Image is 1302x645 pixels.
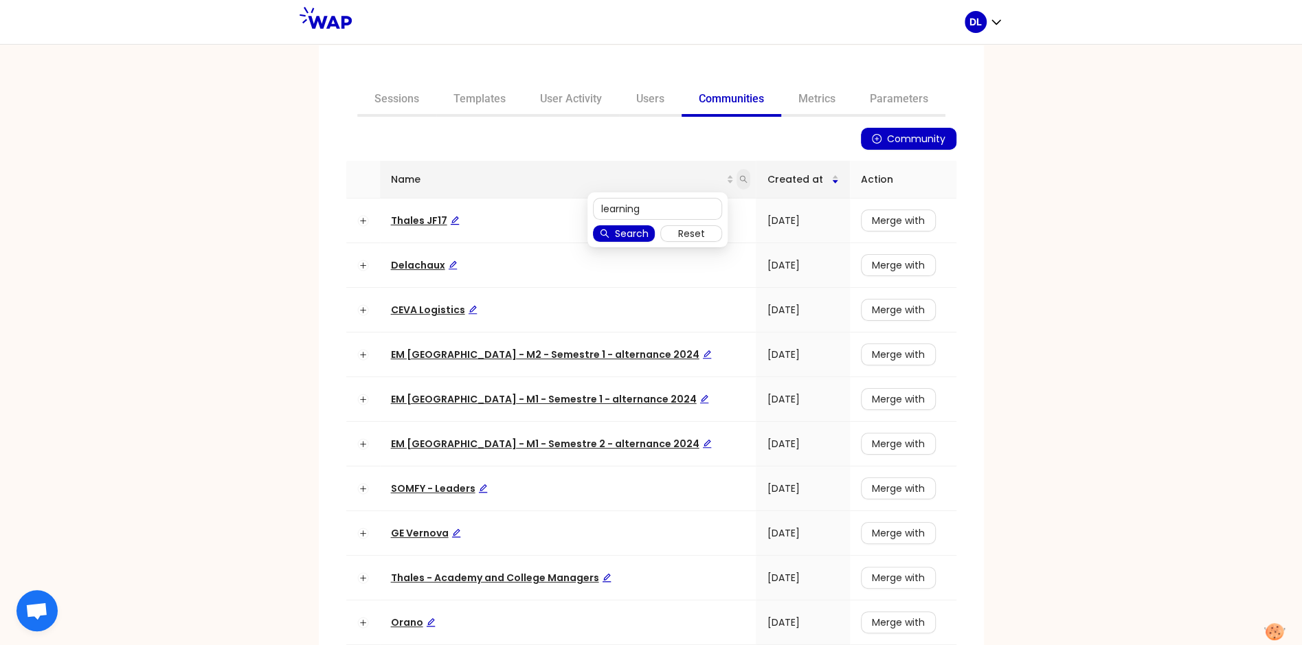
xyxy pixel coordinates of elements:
[357,215,368,226] button: Expand row
[872,258,925,273] span: Merge with
[887,131,945,146] span: Community
[619,84,682,117] a: Users
[602,573,611,582] span: edit
[478,484,488,493] span: edit
[357,483,368,494] button: Expand row
[872,525,925,541] span: Merge with
[426,618,436,627] span: edit
[756,243,849,288] td: [DATE]
[391,392,709,406] span: EM [GEOGRAPHIC_DATA] - M1 - Semestre 1 - alternance 2024
[737,169,750,190] span: search
[391,571,611,585] span: Thales - Academy and College Managers
[678,226,705,241] span: Reset
[391,258,458,272] a: DelachauxEdit
[357,349,368,360] button: Expand row
[391,303,478,317] span: CEVA Logistics
[861,433,936,455] button: Merge with
[872,392,925,407] span: Merge with
[702,439,712,449] span: edit
[357,84,436,117] a: Sessions
[391,526,461,540] a: GE VernovaEdit
[756,422,849,466] td: [DATE]
[853,84,945,117] a: Parameters
[756,511,849,556] td: [DATE]
[699,394,709,404] span: edit
[872,347,925,362] span: Merge with
[391,348,712,361] span: EM [GEOGRAPHIC_DATA] - M2 - Semestre 1 - alternance 2024
[872,481,925,496] span: Merge with
[357,528,368,539] button: Expand row
[600,229,609,240] span: search
[391,214,460,227] a: Thales JF17Edit
[781,84,853,117] a: Metrics
[872,570,925,585] span: Merge with
[391,615,436,629] span: Orano
[861,388,936,410] button: Merge with
[391,482,488,495] span: SOMFY - Leaders
[965,11,1003,33] button: DL
[756,377,849,422] td: [DATE]
[593,225,655,242] button: searchSearch
[357,394,368,405] button: Expand row
[450,213,460,228] div: Edit
[357,572,368,583] button: Expand row
[615,226,649,241] span: Search
[861,210,936,231] button: Merge with
[756,288,849,332] td: [DATE]
[391,214,460,227] span: Thales JF17
[872,615,925,630] span: Merge with
[391,437,712,451] a: EM [GEOGRAPHIC_DATA] - M1 - Semestre 2 - alternance 2024Edit
[391,303,478,317] a: CEVA LogisticsEdit
[391,615,436,629] a: OranoEdit
[850,161,956,199] th: Action
[872,436,925,451] span: Merge with
[702,436,712,451] div: Edit
[861,477,936,499] button: Merge with
[523,84,619,117] a: User Activity
[448,258,458,273] div: Edit
[357,260,368,271] button: Expand row
[478,481,488,496] div: Edit
[756,556,849,600] td: [DATE]
[391,482,488,495] a: SOMFY - LeadersEdit
[756,600,849,645] td: [DATE]
[602,570,611,585] div: Edit
[450,216,460,225] span: edit
[391,571,611,585] a: Thales - Academy and College ManagersEdit
[391,392,709,406] a: EM [GEOGRAPHIC_DATA] - M1 - Semestre 1 - alternance 2024Edit
[872,213,925,228] span: Merge with
[861,254,936,276] button: Merge with
[861,567,936,589] button: Merge with
[448,260,458,270] span: edit
[468,302,478,317] div: Edit
[660,225,722,242] button: Reset
[861,611,936,633] button: Merge with
[756,199,849,243] td: [DATE]
[391,258,458,272] span: Delachaux
[756,332,849,377] td: [DATE]
[391,526,461,540] span: GE Vernova
[451,528,461,538] span: edit
[357,304,368,315] button: Expand row
[426,615,436,630] div: Edit
[391,437,712,451] span: EM [GEOGRAPHIC_DATA] - M1 - Semestre 2 - alternance 2024
[872,302,925,317] span: Merge with
[357,438,368,449] button: Expand row
[739,175,748,183] span: search
[861,128,956,150] button: plus-circleCommunity
[767,172,831,187] span: Created at
[468,305,478,315] span: edit
[451,525,461,541] div: Edit
[861,299,936,321] button: Merge with
[357,617,368,628] button: Expand row
[702,347,712,362] div: Edit
[391,348,712,361] a: EM [GEOGRAPHIC_DATA] - M2 - Semestre 1 - alternance 2024Edit
[593,198,722,220] input: Search name
[391,172,727,187] span: Name
[702,350,712,359] span: edit
[861,522,936,544] button: Merge with
[436,84,523,117] a: Templates
[969,15,982,29] p: DL
[699,392,709,407] div: Edit
[756,466,849,511] td: [DATE]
